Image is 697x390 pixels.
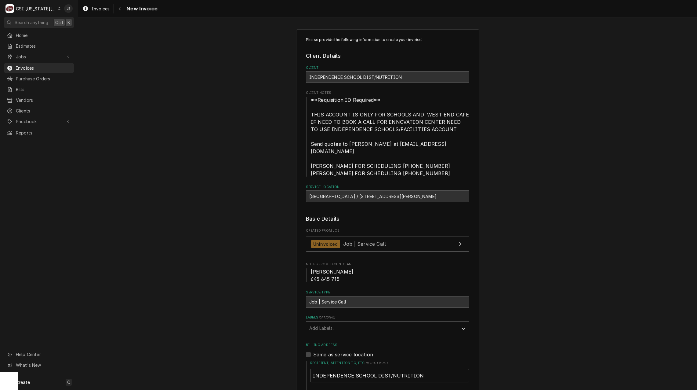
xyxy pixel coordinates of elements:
div: Created From Job [306,228,469,255]
span: Invoices [92,6,110,12]
span: Home [16,32,71,39]
span: Purchase Orders [16,75,71,82]
div: Notes From Technician [306,262,469,282]
div: Uninvoiced [311,240,340,248]
a: Go to Jobs [4,52,74,62]
span: Ctrl [55,19,63,26]
label: Recipient, Attention To, etc. [310,361,469,366]
span: **Requisition ID Required** THIS ACCOUNT IS ONLY FOR SCHOOLS AND WEST END CAFE IF NEED TO BOOK A ... [311,97,470,176]
span: Reports [16,130,71,136]
span: C [67,379,70,385]
span: Search anything [15,19,48,26]
div: CSI Kansas City's Avatar [5,4,14,13]
a: Go to Help Center [4,349,74,359]
label: Client [306,65,469,70]
label: Service Type [306,290,469,295]
a: View Job [306,237,469,252]
button: Navigate back [115,4,125,13]
label: Same as service location [313,351,373,358]
span: New Invoice [125,5,158,13]
a: Bills [4,84,74,94]
a: Go to What's New [4,360,74,370]
div: Joshua Bennett's Avatar [64,4,73,13]
a: Invoices [80,4,112,14]
span: Clients [16,108,71,114]
span: Notes From Technician [306,262,469,267]
label: Service Location [306,185,469,189]
div: Recipient, Attention To, etc. [310,361,469,382]
a: Vendors [4,95,74,105]
div: Job | Service Call [306,296,469,308]
span: Bills [16,86,71,93]
a: Clients [4,106,74,116]
span: [PERSON_NAME] 645 645 715 [311,269,353,282]
span: ( if different ) [366,361,388,365]
div: C [5,4,14,13]
span: ( optional ) [318,316,336,319]
p: Please provide the following information to create your invoice: [306,37,469,42]
a: Go to Pricebook [4,116,74,127]
span: Help Center [16,351,71,358]
button: Search anythingCtrlK [4,17,74,28]
span: Invoices [16,65,71,71]
div: Spring Branch Elementary School / 20404 East Truman Road, Independence, MO 64056 [306,190,469,202]
span: Estimates [16,43,71,49]
span: Jobs [16,53,62,60]
span: Created From Job [306,228,469,233]
span: Create [16,380,30,385]
div: JB [64,4,73,13]
div: Service Location [306,185,469,202]
div: INDEPENDENCE SCHOOL DIST/NUTRITION [306,71,469,83]
legend: Client Details [306,52,469,60]
a: Estimates [4,41,74,51]
span: Notes From Technician [306,268,469,283]
div: Labels [306,315,469,335]
span: Client Notes [306,96,469,177]
legend: Basic Details [306,215,469,223]
div: Service Type [306,290,469,307]
label: Labels [306,315,469,320]
a: Purchase Orders [4,74,74,84]
a: Reports [4,128,74,138]
div: Client Notes [306,90,469,177]
span: Job | Service Call [343,241,386,247]
span: Vendors [16,97,71,103]
a: Invoices [4,63,74,73]
div: Client [306,65,469,83]
a: Home [4,30,74,40]
span: K [67,19,70,26]
span: Pricebook [16,118,62,125]
label: Billing Address [306,343,469,348]
span: What's New [16,362,71,368]
span: Client Notes [306,90,469,95]
div: CSI [US_STATE][GEOGRAPHIC_DATA] [16,6,56,12]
